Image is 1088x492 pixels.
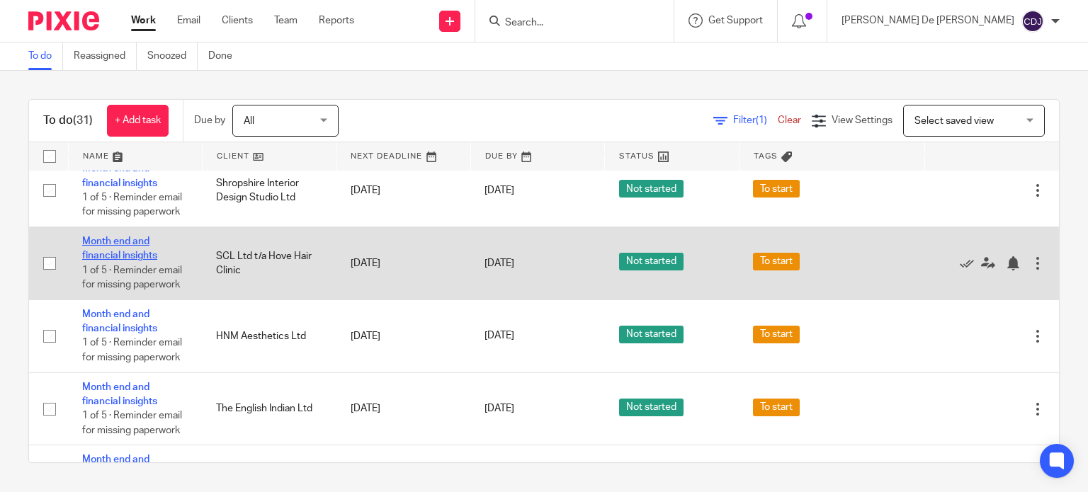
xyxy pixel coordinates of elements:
a: Month end and financial insights [82,382,157,406]
span: [DATE] [484,258,514,268]
span: (1) [756,115,767,125]
a: Snoozed [147,42,198,70]
a: Month end and financial insights [82,236,157,261]
span: [DATE] [484,331,514,341]
a: Month end and financial insights [82,164,157,188]
a: Clear [778,115,801,125]
span: To start [753,180,800,198]
span: Not started [619,180,684,198]
a: Reports [319,13,354,28]
p: Due by [194,113,225,127]
td: [DATE] [336,227,470,300]
span: 1 of 5 · Reminder email for missing paperwork [82,265,182,290]
span: Not started [619,253,684,270]
span: Not started [619,326,684,343]
h1: To do [43,113,93,128]
img: Pixie [28,11,99,30]
span: [DATE] [484,185,514,195]
span: To start [753,253,800,270]
a: Team [274,13,297,28]
span: 1 of 5 · Reminder email for missing paperwork [82,338,182,363]
a: Mark as done [960,256,981,270]
td: SCL Ltd t/a Hove Hair Clinic [202,227,336,300]
span: View Settings [832,115,892,125]
span: (31) [73,115,93,126]
span: Filter [733,115,778,125]
p: [PERSON_NAME] De [PERSON_NAME] [841,13,1014,28]
a: Work [131,13,156,28]
span: All [244,116,254,126]
a: To do [28,42,63,70]
span: Select saved view [914,116,994,126]
a: Month end and financial insights [82,309,157,333]
span: 1 of 5 · Reminder email for missing paperwork [82,193,182,217]
td: The English Indian Ltd [202,372,336,445]
input: Search [504,17,631,30]
td: HNM Aesthetics Ltd [202,299,336,372]
a: Clients [222,13,253,28]
span: Tags [754,152,778,160]
span: [DATE] [484,404,514,413]
img: svg%3E [1021,10,1044,33]
a: + Add task [107,105,169,137]
span: 1 of 5 · Reminder email for missing paperwork [82,411,182,436]
span: To start [753,399,800,416]
a: Reassigned [74,42,137,70]
td: [DATE] [336,372,470,445]
a: Done [208,42,243,70]
span: To start [753,326,800,343]
td: [DATE] [336,299,470,372]
span: Get Support [708,16,763,25]
td: [DATE] [336,154,470,227]
a: Month end and financial insights [82,454,157,479]
td: Shropshire Interior Design Studio Ltd [202,154,336,227]
a: Email [177,13,200,28]
span: Not started [619,399,684,416]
